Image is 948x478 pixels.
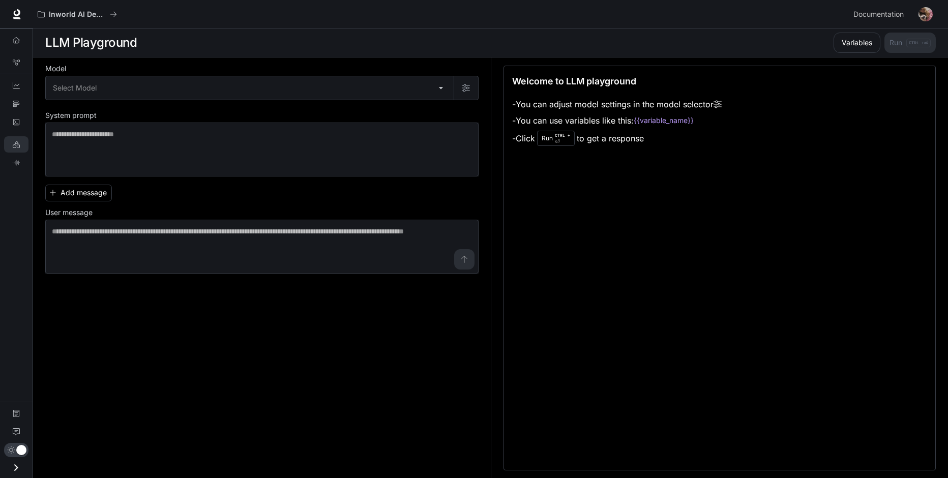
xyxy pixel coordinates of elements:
ya-tr-span: Add message [61,187,107,199]
a: Documentation [849,4,911,24]
ya-tr-span: You can use variables like this: [516,114,634,127]
ya-tr-span: Run [542,134,553,143]
ya-tr-span: Inworld AI Demos [49,10,111,18]
ya-tr-span: Welcome to LLM playground [512,76,636,86]
a: Logs [4,114,28,130]
a: Documentation [4,405,28,422]
ya-tr-span: System prompt [45,112,97,119]
ya-tr-span: ⏎ [555,138,560,145]
ya-tr-span: Select Model [53,83,97,92]
ya-tr-span: CTRL + [555,133,570,138]
ya-tr-span: LLM Playground [45,35,137,50]
a: Feedback [4,424,28,440]
a: TTS Playground [4,155,28,171]
div: Select Model [46,76,454,100]
img: User avatar [919,7,933,21]
ya-tr-span: Model [45,65,66,72]
span: Dark mode toggle [16,444,26,455]
button: User avatar [915,4,936,24]
button: Open drawer [5,457,27,478]
ya-tr-span: - [512,132,516,144]
button: Add message [45,185,112,201]
ya-tr-span: to get a response [577,132,644,144]
a: Traces [4,96,28,112]
a: Dashboards [4,77,28,94]
ya-tr-span: Variables [842,37,872,49]
a: Graph Registry [4,54,28,71]
ya-tr-span: - [512,98,516,110]
ya-tr-span: Click [516,132,535,144]
code: {{variable_name}} [634,115,694,126]
ya-tr-span: Documentation [853,10,904,18]
a: Overview [4,32,28,48]
ya-tr-span: - [512,114,516,127]
button: Variables [834,33,880,53]
ya-tr-span: You can adjust model settings in the model selector [516,98,714,110]
a: LLM Playground [4,136,28,153]
button: All workspaces [33,4,122,24]
ya-tr-span: User message [45,209,93,216]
